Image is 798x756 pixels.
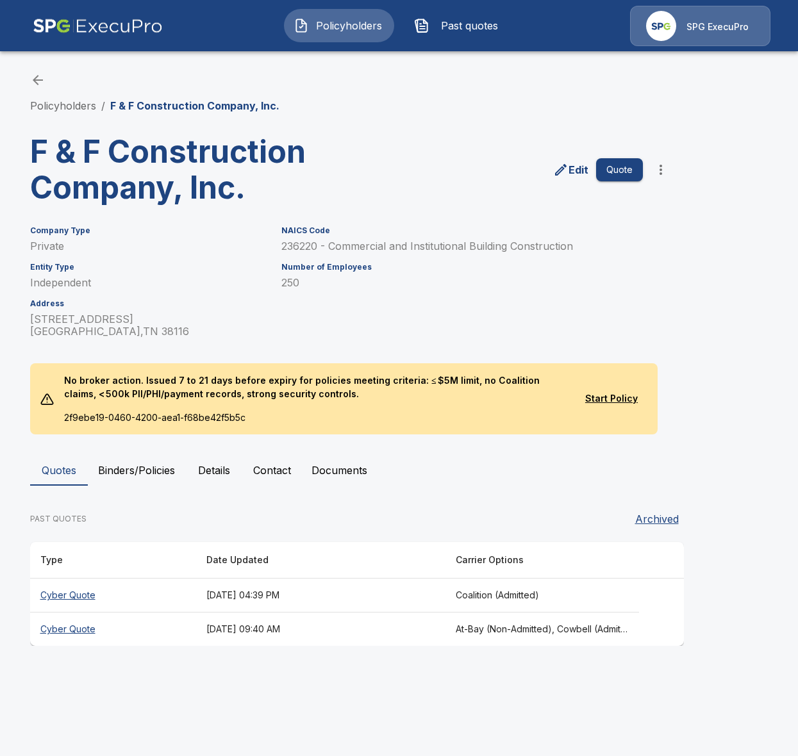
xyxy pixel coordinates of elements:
span: Past quotes [435,18,505,33]
button: Start Policy [576,387,647,411]
button: Documents [301,455,378,486]
p: F & F Construction Company, Inc. [110,98,279,113]
p: SPG ExecuPro [686,21,749,33]
h3: F & F Construction Company, Inc. [30,134,347,206]
th: Cyber Quote [30,612,196,646]
h6: Entity Type [30,263,266,272]
p: 250 [281,277,643,289]
p: No broker action. Issued 7 to 21 days before expiry for policies meeting criteria: ≤ $5M limit, n... [54,363,576,411]
p: Independent [30,277,266,289]
th: Date Updated [196,542,445,579]
th: Cyber Quote [30,579,196,612]
p: Edit [569,162,588,177]
h6: Number of Employees [281,263,643,272]
a: back [30,72,46,88]
button: Contact [243,455,301,486]
button: Binders/Policies [88,455,185,486]
a: Agency IconSPG ExecuPro [630,6,770,46]
th: [DATE] 04:39 PM [196,579,445,612]
button: Quote [596,158,643,182]
th: Carrier Options [445,542,640,579]
p: PAST QUOTES [30,513,87,525]
button: Policyholders IconPolicyholders [284,9,394,42]
li: / [101,98,105,113]
img: Policyholders Icon [294,18,309,33]
button: Past quotes IconPast quotes [404,9,515,42]
div: policyholder tabs [30,455,769,486]
span: Policyholders [314,18,385,33]
button: Quotes [30,455,88,486]
p: 2f9ebe19-0460-4200-aea1-f68be42f5b5c [54,411,576,434]
button: Archived [630,506,684,532]
img: Agency Icon [646,11,676,41]
th: Type [30,542,196,579]
p: [STREET_ADDRESS] [GEOGRAPHIC_DATA] , TN 38116 [30,313,266,338]
table: responsive table [30,542,684,646]
p: Private [30,240,266,252]
img: AA Logo [33,6,163,46]
h6: Company Type [30,226,266,235]
button: Details [185,455,243,486]
th: At-Bay (Non-Admitted), Cowbell (Admitted), Corvus Cyber (Non-Admitted), Tokio Marine TMHCC (Non-A... [445,612,640,646]
a: Policyholders [30,99,96,112]
th: Coalition (Admitted) [445,579,640,612]
a: edit [551,160,591,180]
nav: breadcrumb [30,98,279,113]
img: Past quotes Icon [414,18,429,33]
h6: NAICS Code [281,226,643,235]
h6: Address [30,299,266,308]
th: [DATE] 09:40 AM [196,612,445,646]
button: more [648,157,674,183]
p: 236220 - Commercial and Institutional Building Construction [281,240,643,252]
